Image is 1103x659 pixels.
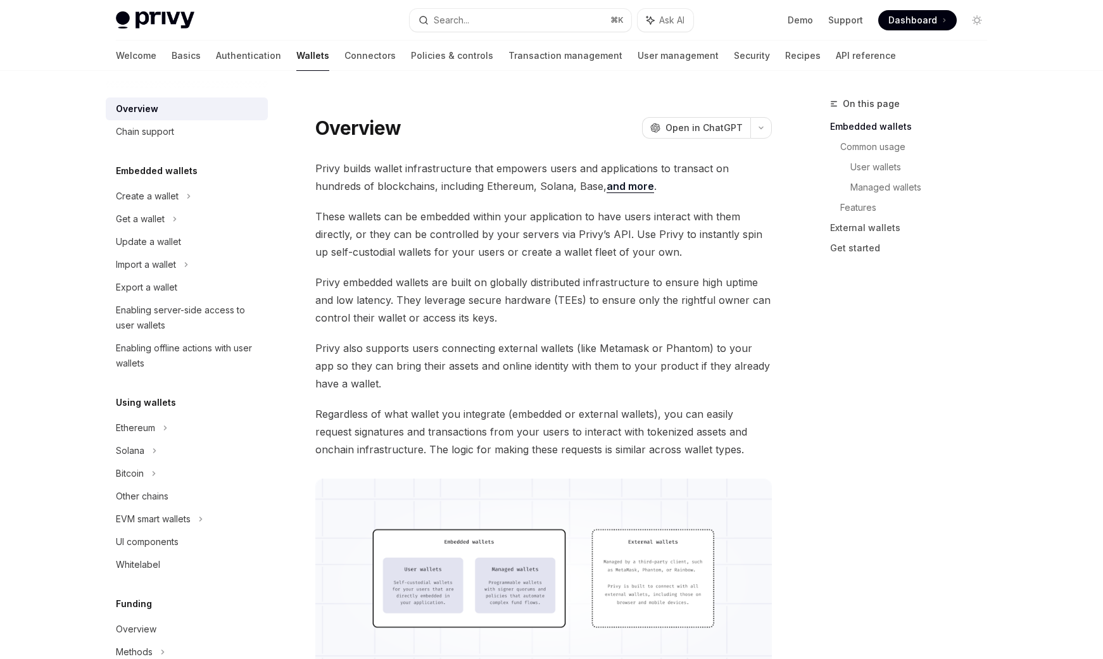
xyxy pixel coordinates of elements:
span: ⌘ K [610,15,624,25]
a: Overview [106,97,268,120]
a: Enabling offline actions with user wallets [106,337,268,375]
span: Dashboard [888,14,937,27]
div: Overview [116,101,158,116]
span: Open in ChatGPT [665,122,743,134]
a: Support [828,14,863,27]
div: UI components [116,534,179,549]
a: Recipes [785,41,821,71]
div: Whitelabel [116,557,160,572]
button: Search...⌘K [410,9,631,32]
div: EVM smart wallets [116,512,191,527]
a: Transaction management [508,41,622,71]
a: Overview [106,618,268,641]
button: Open in ChatGPT [642,117,750,139]
h5: Using wallets [116,395,176,410]
a: Policies & controls [411,41,493,71]
a: Get started [830,238,997,258]
a: Common usage [840,137,997,157]
div: Import a wallet [116,257,176,272]
a: External wallets [830,218,997,238]
div: Enabling server-side access to user wallets [116,303,260,333]
button: Ask AI [638,9,693,32]
a: User wallets [850,157,997,177]
a: Connectors [344,41,396,71]
a: Embedded wallets [830,116,997,137]
a: Managed wallets [850,177,997,198]
a: Enabling server-side access to user wallets [106,299,268,337]
div: Chain support [116,124,174,139]
div: Get a wallet [116,211,165,227]
h5: Funding [116,596,152,612]
div: Export a wallet [116,280,177,295]
a: UI components [106,530,268,553]
a: Features [840,198,997,218]
a: Dashboard [878,10,957,30]
span: Regardless of what wallet you integrate (embedded or external wallets), you can easily request si... [315,405,772,458]
a: Update a wallet [106,230,268,253]
div: Enabling offline actions with user wallets [116,341,260,371]
span: Privy also supports users connecting external wallets (like Metamask or Phantom) to your app so t... [315,339,772,392]
div: Overview [116,622,156,637]
h5: Embedded wallets [116,163,198,179]
a: Security [734,41,770,71]
a: Wallets [296,41,329,71]
span: On this page [843,96,900,111]
div: Solana [116,443,144,458]
a: API reference [836,41,896,71]
a: Whitelabel [106,553,268,576]
a: Chain support [106,120,268,143]
a: Welcome [116,41,156,71]
h1: Overview [315,116,401,139]
span: Ask AI [659,14,684,27]
a: Authentication [216,41,281,71]
a: User management [638,41,719,71]
div: Bitcoin [116,466,144,481]
span: Privy embedded wallets are built on globally distributed infrastructure to ensure high uptime and... [315,273,772,327]
div: Ethereum [116,420,155,436]
a: and more [607,180,654,193]
a: Export a wallet [106,276,268,299]
div: Search... [434,13,469,28]
img: light logo [116,11,194,29]
button: Toggle dark mode [967,10,987,30]
a: Basics [172,41,201,71]
a: Other chains [106,485,268,508]
span: Privy builds wallet infrastructure that empowers users and applications to transact on hundreds o... [315,160,772,195]
div: Create a wallet [116,189,179,204]
span: These wallets can be embedded within your application to have users interact with them directly, ... [315,208,772,261]
a: Demo [788,14,813,27]
div: Other chains [116,489,168,504]
div: Update a wallet [116,234,181,249]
